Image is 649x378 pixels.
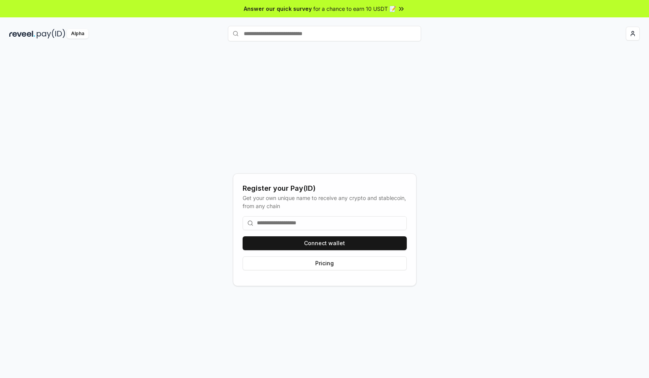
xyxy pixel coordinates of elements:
[244,5,312,13] span: Answer our quick survey
[243,236,407,250] button: Connect wallet
[37,29,65,39] img: pay_id
[243,256,407,270] button: Pricing
[313,5,396,13] span: for a chance to earn 10 USDT 📝
[243,194,407,210] div: Get your own unique name to receive any crypto and stablecoin, from any chain
[9,29,35,39] img: reveel_dark
[67,29,88,39] div: Alpha
[243,183,407,194] div: Register your Pay(ID)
